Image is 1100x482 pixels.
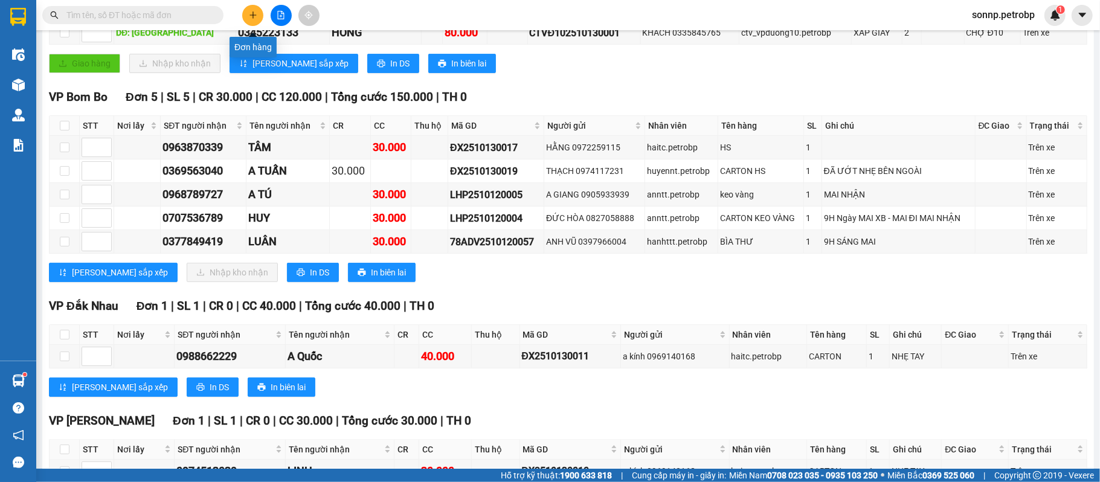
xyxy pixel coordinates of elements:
[623,464,727,478] div: a kính 0969140168
[196,383,205,393] span: printer
[332,162,368,179] div: 30.000
[277,11,285,19] span: file-add
[809,350,864,363] div: CARTON
[230,37,277,57] div: Đơn hàng
[451,119,532,132] span: Mã GD
[720,211,802,225] div: CARTON KEO VÀNG
[162,210,244,227] div: 0707536789
[448,207,544,230] td: LHP2510120004
[13,402,24,414] span: question-circle
[890,440,942,460] th: Ghi chú
[246,159,330,183] td: A TUẤN
[209,299,233,313] span: CR 0
[246,136,330,159] td: TÂM
[116,26,234,39] div: DĐ: [GEOGRAPHIC_DATA]
[257,383,266,393] span: printer
[373,186,410,203] div: 30.000
[286,345,394,368] td: A Quốc
[49,263,178,282] button: sort-ascending[PERSON_NAME] sắp xếp
[867,325,890,345] th: SL
[729,469,878,482] span: Miền Nam
[732,350,805,363] div: haitc.petrobp
[161,136,246,159] td: 0963870339
[720,164,802,178] div: CARTON HS
[332,24,419,41] div: HỒNG
[178,328,273,341] span: SĐT người nhận
[528,21,641,45] td: CTVĐ102510130001
[410,299,434,313] span: TH 0
[66,8,209,22] input: Tìm tên, số ĐT hoặc mã đơn
[23,373,27,376] sup: 1
[12,109,25,121] img: warehouse-icon
[161,207,246,230] td: 0707536789
[806,188,819,201] div: 1
[624,328,717,341] span: Người gửi
[450,211,542,226] div: LHP2510120004
[210,381,229,394] span: In DS
[446,414,471,428] span: TH 0
[621,469,623,482] span: |
[72,266,168,279] span: [PERSON_NAME] sắp xếp
[175,345,286,368] td: 0988662229
[647,211,716,225] div: anntt.petrobp
[822,116,976,136] th: Ghi chú
[249,119,317,132] span: Tên người nhận
[199,90,252,104] span: CR 30.000
[867,440,890,460] th: SL
[546,164,643,178] div: THẠCH 0974117231
[824,164,973,178] div: ĐÃ ƯỚT NHẸ BÊN NGOÀI
[331,90,433,104] span: Tổng cước 150.000
[117,119,148,132] span: Nơi lấy
[807,325,867,345] th: Tên hàng
[178,443,273,456] span: SĐT người nhận
[248,233,327,250] div: LUÂN
[367,54,419,73] button: printerIn DS
[1077,10,1088,21] span: caret-down
[161,230,246,254] td: 0377849419
[289,443,382,456] span: Tên người nhận
[624,443,717,456] span: Người gửi
[246,183,330,207] td: A TÚ
[442,90,467,104] span: TH 0
[741,26,849,39] div: ctv_vpduong10.petrobp
[242,5,263,26] button: plus
[643,26,738,39] div: KHÁCH 0335845765
[967,26,1018,39] div: CHỢ Đ10
[248,162,327,179] div: A TUẤN
[164,119,234,132] span: SĐT người nhận
[394,440,419,460] th: CR
[248,378,315,397] button: printerIn biên lai
[187,378,239,397] button: printerIn DS
[421,463,470,480] div: 30.000
[80,116,114,136] th: STT
[806,211,819,225] div: 1
[546,188,643,201] div: A GIANG 0905933939
[12,139,25,152] img: solution-icon
[922,471,974,480] strong: 0369 525 060
[271,381,306,394] span: In biên lai
[806,235,819,248] div: 1
[520,345,622,368] td: ĐX2510130011
[419,440,472,460] th: CC
[904,26,919,39] div: 2
[12,48,25,61] img: warehouse-icon
[208,414,211,428] span: |
[1029,211,1085,225] div: Trên xe
[305,299,400,313] span: Tổng cước 40.000
[448,183,544,207] td: LHP2510120005
[358,268,366,278] span: printer
[472,325,519,345] th: Thu hộ
[325,90,328,104] span: |
[448,230,544,254] td: 78ADV2510120057
[161,90,164,104] span: |
[892,350,939,363] div: NHẸ TAY
[501,469,612,482] span: Hỗ trợ kỹ thuật:
[289,328,382,341] span: Tên người nhận
[373,233,410,250] div: 30.000
[1050,10,1061,21] img: icon-new-feature
[730,325,808,345] th: Nhân viên
[720,235,802,248] div: BÌA THƯ
[394,325,419,345] th: CR
[171,299,174,313] span: |
[450,140,542,155] div: ĐX2510130017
